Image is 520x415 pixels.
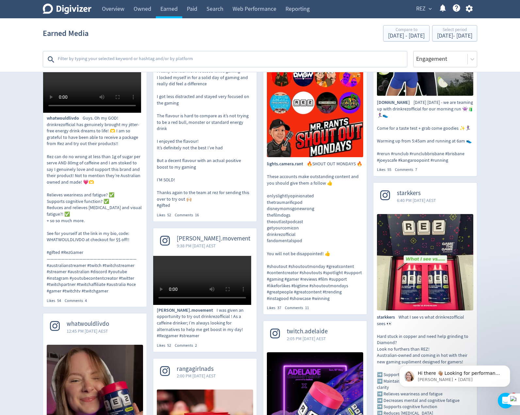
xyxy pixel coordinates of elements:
[498,393,513,408] iframe: Intercom live chat
[287,335,328,342] span: 2:05 PM [DATE] AEST
[177,373,216,379] span: 2:00 PM [DATE] AEST
[67,320,109,328] span: whatwouldlivdo
[43,36,147,303] a: whatwouldlivdo8:12 PM [DATE] AESTwhatwouldlivdoGuys. Oh my GOD! drinkrezofficial has genuinely br...
[397,190,436,197] span: starkkers
[395,167,421,173] div: Comments
[263,29,367,311] a: lights.camera.rant6:17 PM [DATE] AEST🔥SHOUT OUT MONDAYS 🔥 These accounts make outstanding content...
[383,25,430,41] button: Compare to[DATE] - [DATE]
[377,214,473,310] img: What I see vs what drinkrezofficial sees 👀 Hard stuck in copper and need help grinding to Diamond...
[414,4,433,14] button: REZ
[177,242,250,249] span: 9:38 PM [DATE] AEST
[157,212,175,218] div: Likes
[267,161,307,167] span: lights.camera.rant
[85,298,87,303] span: 4
[195,212,199,218] span: 16
[267,161,363,302] p: 🔥SHOUT OUT MONDAYS 🔥 These accounts make outstanding content and you should give them a follow 👍 ...
[47,115,143,294] p: Guys. Oh my GOD! drinkrezofficial has genuinely brought my jitter-free energy drink dreams to lif...
[305,305,309,310] span: 11
[43,23,89,44] h1: Earned Media
[416,4,426,14] span: REZ
[267,61,363,157] img: 🔥SHOUT OUT MONDAYS 🔥 These accounts make outstanding content and you should give them a follow 👍 ...
[397,197,436,204] span: 6:40 PM [DATE] AEST
[377,99,473,163] p: [DATE] [DATE] - we are teaming up with drinkrezofficial for our morning run 👾🧃🏃🏽‍♀️👟 Come for a t...
[267,305,285,311] div: Likes
[175,212,203,218] div: Comments
[195,343,197,348] span: 2
[47,115,83,122] span: whatwouldlivdo
[287,328,328,335] span: twitch.adelaide
[389,352,520,397] iframe: Intercom notifications message
[47,298,65,304] div: Likes
[177,365,216,373] span: rangagirlnads
[153,228,257,348] a: [PERSON_NAME].movement9:38 PM [DATE] AEST[PERSON_NAME].movementI was given an opportunity to try ...
[65,298,90,304] div: Comments
[177,235,250,242] span: [PERSON_NAME].movement
[167,212,171,218] span: 52
[157,343,175,348] div: Likes
[57,298,61,303] span: 54
[377,314,398,321] span: starkkers
[67,328,109,334] span: 12:45 PM [DATE] AEST
[388,27,425,33] div: Compare to
[387,167,391,172] span: 55
[277,305,281,310] span: 37
[157,307,217,314] span: [PERSON_NAME].movement
[377,167,395,173] div: Likes
[511,393,516,398] span: 1
[167,343,171,348] span: 52
[437,33,472,39] div: [DATE] - [DATE]
[175,343,201,348] div: Comments
[388,33,425,39] div: [DATE] - [DATE]
[432,25,477,41] button: Select period[DATE]- [DATE]
[377,99,414,106] span: [DOMAIN_NAME]
[427,6,433,12] span: expand_more
[157,307,253,339] p: I was given an opportunity to try out drinkrezofficial ! As a caffeine drinker; I’m always lookin...
[415,167,417,172] span: 7
[285,305,313,311] div: Comments
[437,27,472,33] div: Select period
